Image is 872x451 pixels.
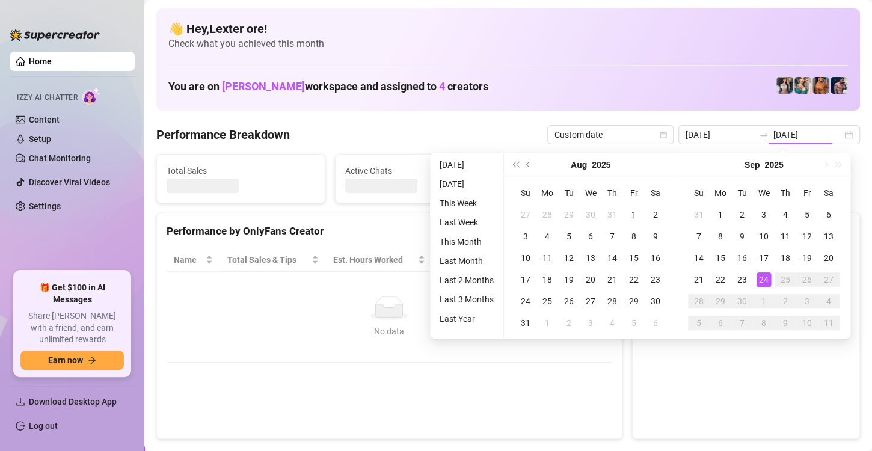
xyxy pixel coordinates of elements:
[29,153,91,163] a: Chat Monitoring
[773,128,842,141] input: End date
[10,29,100,41] img: logo-BBDzfeDw.svg
[759,130,769,140] span: swap-right
[48,355,83,365] span: Earn now
[156,126,290,143] h4: Performance Breakdown
[88,356,96,364] span: arrow-right
[168,37,848,51] span: Check what you achieved this month
[168,80,488,93] h1: You are on workspace and assigned to creators
[554,126,666,144] span: Custom date
[220,248,326,272] th: Total Sales & Tips
[29,397,117,407] span: Download Desktop App
[29,177,110,187] a: Discover Viral Videos
[20,310,124,346] span: Share [PERSON_NAME] with a friend, and earn unlimited rewards
[29,421,58,431] a: Log out
[17,92,78,103] span: Izzy AI Chatter
[16,397,25,407] span: download
[29,115,60,124] a: Content
[812,77,829,94] img: JG
[29,134,51,144] a: Setup
[82,87,101,105] img: AI Chatter
[440,253,496,266] span: Sales / Hour
[29,57,52,66] a: Home
[333,253,416,266] div: Est. Hours Worked
[520,253,595,266] span: Chat Conversion
[167,223,612,239] div: Performance by OnlyFans Creator
[513,248,612,272] th: Chat Conversion
[174,253,203,266] span: Name
[776,77,793,94] img: Katy
[227,253,309,266] span: Total Sales & Tips
[29,201,61,211] a: Settings
[523,164,672,177] span: Messages Sent
[660,131,667,138] span: calendar
[20,351,124,370] button: Earn nowarrow-right
[179,325,600,338] div: No data
[794,77,811,94] img: Zaddy
[686,128,754,141] input: Start date
[168,20,848,37] h4: 👋 Hey, Lexter ore !
[759,130,769,140] span: to
[345,164,494,177] span: Active Chats
[167,248,220,272] th: Name
[20,282,124,305] span: 🎁 Get $100 in AI Messages
[439,80,445,93] span: 4
[167,164,315,177] span: Total Sales
[642,223,850,239] div: Sales by OnlyFans Creator
[222,80,305,93] span: [PERSON_NAME]
[432,248,513,272] th: Sales / Hour
[831,77,847,94] img: Axel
